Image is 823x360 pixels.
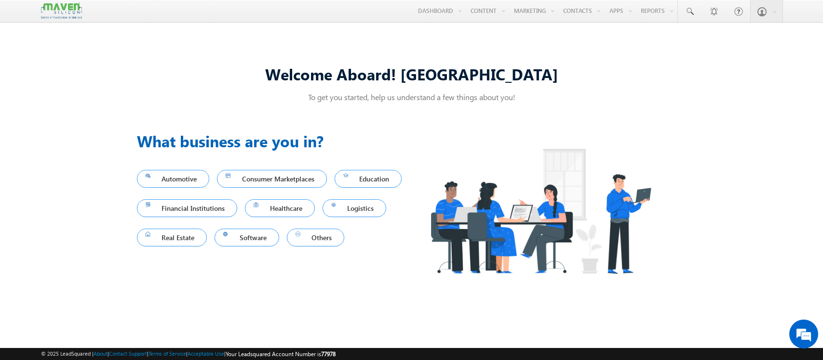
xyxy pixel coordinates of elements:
[148,350,186,357] a: Terms of Service
[412,129,669,293] img: Industry.png
[146,172,201,185] span: Automotive
[109,350,147,357] a: Contact Support
[226,172,318,185] span: Consumer Marketplaces
[137,129,412,153] h3: What business are you in?
[223,231,270,244] span: Software
[137,92,687,102] p: To get you started, help us understand a few things about you!
[343,172,393,185] span: Education
[137,64,687,84] div: Welcome Aboard! [GEOGRAPHIC_DATA]
[41,349,336,359] span: © 2025 LeadSquared | | | | |
[188,350,224,357] a: Acceptable Use
[296,231,336,244] span: Others
[254,202,306,215] span: Healthcare
[146,231,199,244] span: Real Estate
[146,202,229,215] span: Financial Institutions
[226,350,336,358] span: Your Leadsquared Account Number is
[321,350,336,358] span: 77978
[41,2,81,19] img: Custom Logo
[94,350,108,357] a: About
[331,202,378,215] span: Logistics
